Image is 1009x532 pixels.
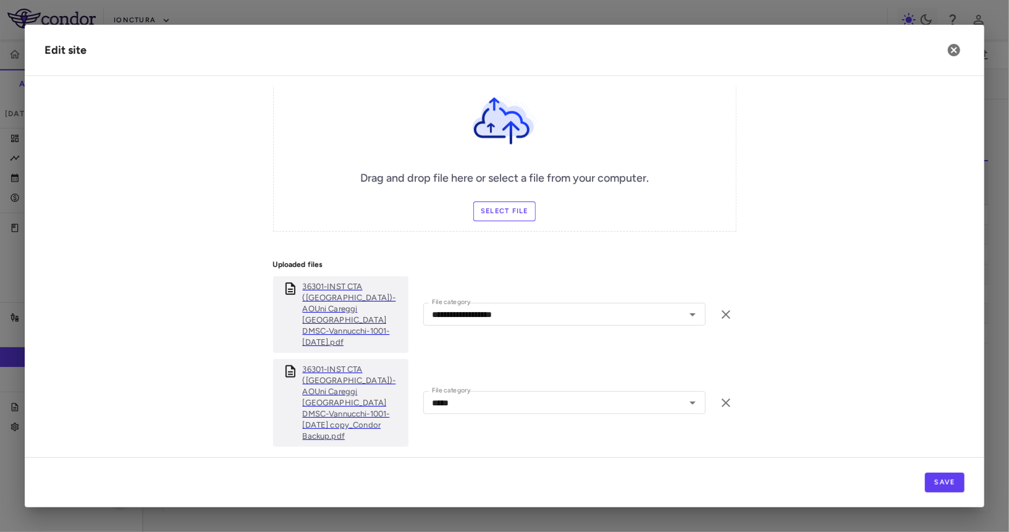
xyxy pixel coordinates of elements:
[273,259,737,270] p: Uploaded files
[716,392,737,413] button: Remove
[432,386,470,396] label: File category
[684,306,701,323] button: Open
[303,281,403,348] p: 36301-INST CTA (ITA)-AOUni Careggi Firenze DMSC-Vannucchi-1001-13 MAR 2025.pdf
[684,394,701,412] button: Open
[473,201,536,221] label: Select file
[716,304,737,325] button: Remove
[360,170,649,187] h6: Drag and drop file here or select a file from your computer.
[303,364,403,442] a: 36301-INST CTA ([GEOGRAPHIC_DATA])-AOUni Careggi [GEOGRAPHIC_DATA] DMSC-Vannucchi-1001-[DATE] cop...
[303,364,403,442] p: 36301-INST CTA (ITA)-AOUni Careggi Firenze DMSC-Vannucchi-1001-13 MAR 2025 copy_Condor Backup.pdf
[303,281,403,348] a: 36301-INST CTA ([GEOGRAPHIC_DATA])-AOUni Careggi [GEOGRAPHIC_DATA] DMSC-Vannucchi-1001-[DATE].pdf
[432,297,470,308] label: File category
[44,42,87,59] div: Edit site
[925,473,965,492] button: Save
